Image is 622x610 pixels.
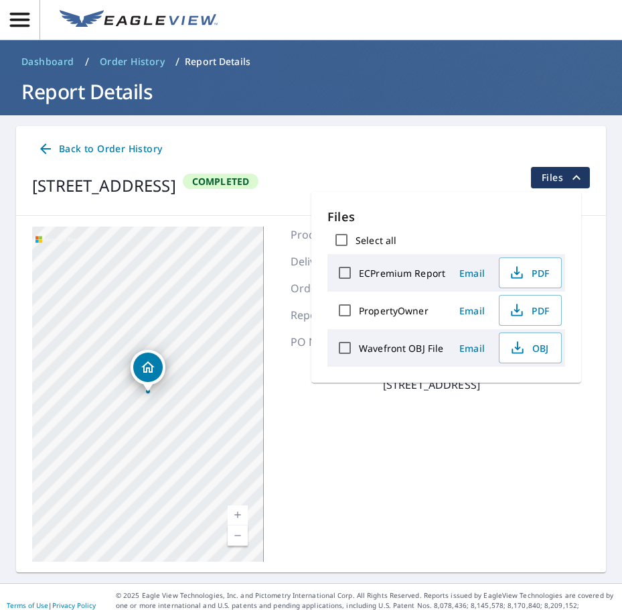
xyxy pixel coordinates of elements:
[530,167,590,188] button: filesDropdownBtn-67791261
[184,175,258,188] span: Completed
[456,342,488,355] span: Email
[508,340,550,356] span: OBJ
[60,10,218,30] img: EV Logo
[21,55,74,68] span: Dashboard
[451,300,493,321] button: Email
[499,295,562,326] button: PDF
[291,227,371,243] p: Product
[131,350,165,391] div: Dropped pin, building 1, Residential property, 715 Louis St miamisburg, OH 45432
[456,267,488,280] span: Email
[85,54,89,70] li: /
[291,280,371,296] p: Order Placed
[327,208,565,226] p: Files
[542,170,585,186] span: Files
[499,332,562,363] button: OBJ
[7,601,48,610] a: Terms of Use
[291,307,371,323] p: Report #
[175,54,179,70] li: /
[383,377,480,393] p: [STREET_ADDRESS]
[37,141,162,158] span: Back to Order History
[356,234,396,247] label: Select all
[456,304,488,317] span: Email
[32,137,167,162] a: Back to Order History
[185,55,250,68] p: Report Details
[228,526,248,546] a: Current Level 17, Zoom Out
[359,342,443,355] label: Wavefront OBJ File
[228,505,248,526] a: Current Level 17, Zoom In
[52,2,226,38] a: EV Logo
[32,174,176,198] div: [STREET_ADDRESS]
[451,338,493,359] button: Email
[508,265,550,281] span: PDF
[508,302,550,318] span: PDF
[359,267,445,280] label: ECPremium Report
[451,263,493,284] button: Email
[7,601,96,609] p: |
[16,51,606,72] nav: breadcrumb
[16,51,80,72] a: Dashboard
[100,55,165,68] span: Order History
[359,304,429,317] label: PropertyOwner
[94,51,170,72] a: Order History
[52,601,96,610] a: Privacy Policy
[291,253,371,269] p: Delivery
[291,334,371,366] p: PO Number
[499,257,562,288] button: PDF
[16,78,606,105] h1: Report Details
